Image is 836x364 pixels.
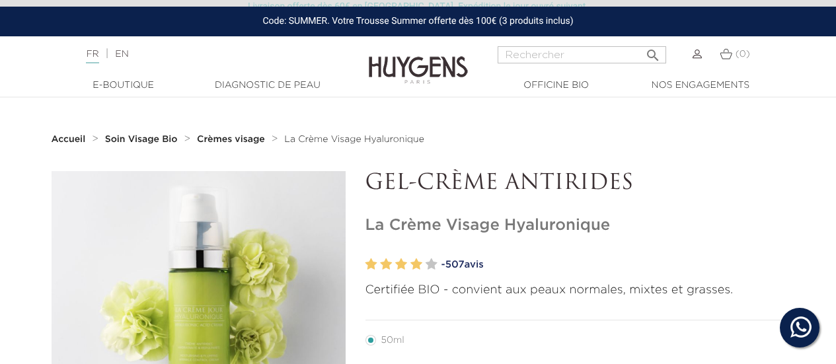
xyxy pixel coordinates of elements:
label: 5 [426,255,437,274]
a: Accueil [52,134,89,145]
a: Diagnostic de peau [202,79,334,92]
strong: Crèmes visage [197,135,265,144]
p: Certifiée BIO - convient aux peaux normales, mixtes et grasses. [365,281,785,299]
label: 2 [380,255,392,274]
label: 3 [395,255,407,274]
a: Officine Bio [490,79,623,92]
label: 50ml [365,335,420,346]
img: Huygens [369,35,468,86]
a: La Crème Visage Hyaluronique [284,134,424,145]
a: Soin Visage Bio [105,134,181,145]
span: 507 [445,260,465,270]
strong: Accueil [52,135,86,144]
a: FR [86,50,98,63]
a: -507avis [441,255,785,275]
h1: La Crème Visage Hyaluronique [365,216,785,235]
label: 1 [365,255,377,274]
span: (0) [736,50,750,59]
a: Crèmes visage [197,134,268,145]
p: GEL-CRÈME ANTIRIDES [365,171,785,196]
i:  [645,44,661,59]
input: Rechercher [498,46,666,63]
a: E-Boutique [57,79,190,92]
button:  [641,42,665,60]
span: La Crème Visage Hyaluronique [284,135,424,144]
strong: Soin Visage Bio [105,135,178,144]
a: EN [115,50,128,59]
a: Nos engagements [634,79,767,92]
label: 4 [410,255,422,274]
div: | [79,46,338,62]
